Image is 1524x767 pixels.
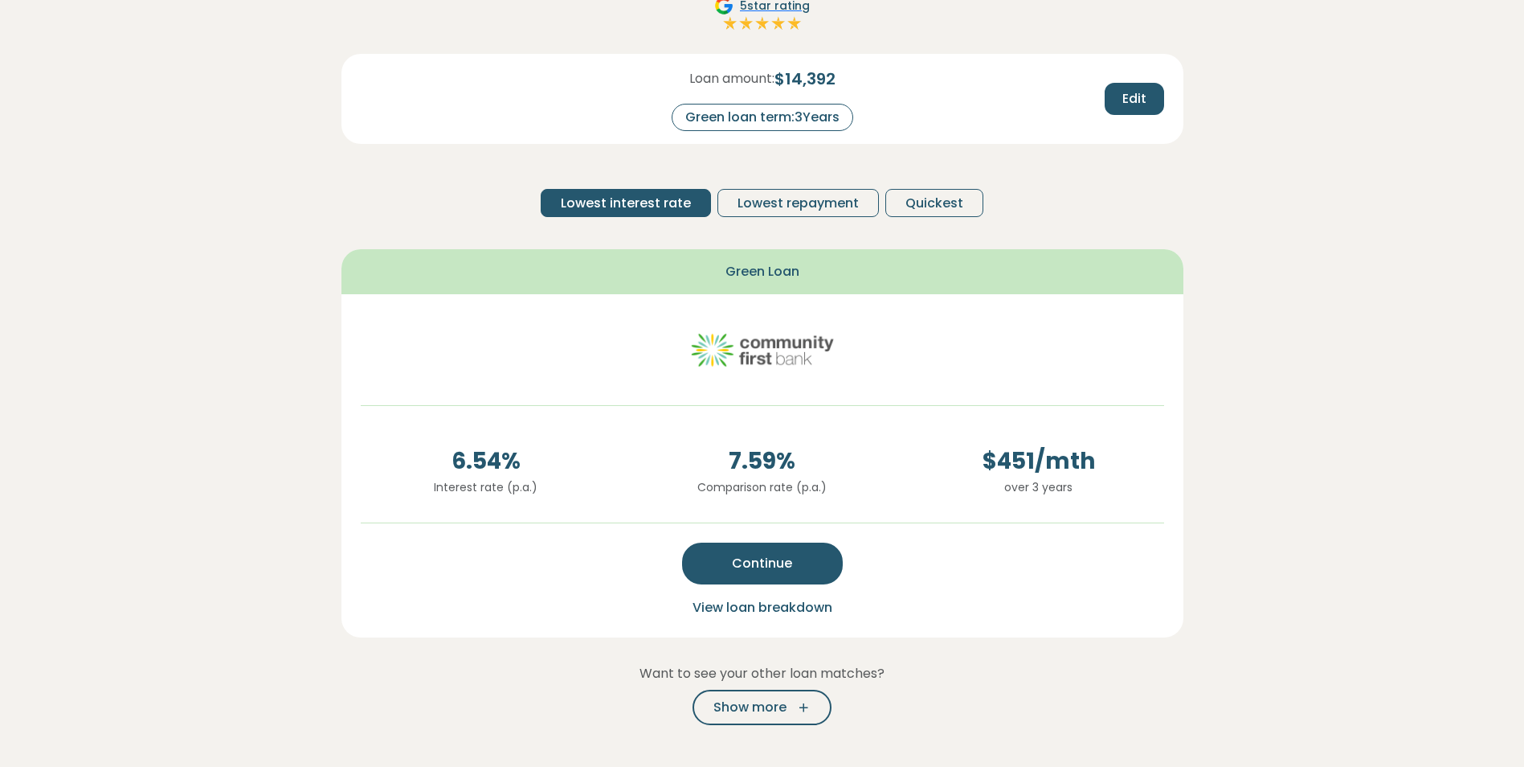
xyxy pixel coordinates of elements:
[732,554,792,573] span: Continue
[561,194,691,213] span: Lowest interest rate
[754,15,770,31] img: Full star
[689,69,774,88] span: Loan amount:
[693,598,832,617] span: View loan breakdown
[717,189,879,217] button: Lowest repayment
[722,15,738,31] img: Full star
[770,15,787,31] img: Full star
[690,314,835,386] img: community-first logo
[774,67,836,91] span: $ 14,392
[682,543,843,584] button: Continue
[737,194,859,213] span: Lowest repayment
[637,478,888,496] p: Comparison rate (p.a.)
[913,478,1164,496] p: over 3 years
[688,597,837,618] button: View loan breakdown
[913,445,1164,478] span: $ 451 /mth
[1122,89,1146,109] span: Edit
[1105,83,1164,115] button: Edit
[713,698,787,717] span: Show more
[738,15,754,31] img: Full star
[672,104,853,131] div: Green loan term: 3 Years
[341,663,1183,684] p: Want to see your other loan matches?
[693,690,831,725] button: Show more
[787,15,803,31] img: Full star
[361,478,611,496] p: Interest rate (p.a.)
[637,445,888,478] span: 7.59 %
[885,189,983,217] button: Quickest
[725,262,799,281] span: Green Loan
[905,194,963,213] span: Quickest
[361,445,611,478] span: 6.54 %
[541,189,711,217] button: Lowest interest rate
